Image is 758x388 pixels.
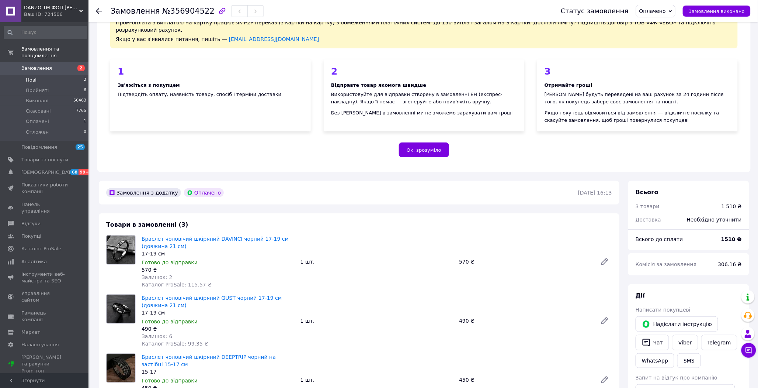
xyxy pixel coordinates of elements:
[21,201,68,214] span: Панель управління
[21,245,61,252] span: Каталог ProSale
[21,258,47,265] span: Аналітика
[21,220,41,227] span: Відгуки
[677,353,701,368] button: SMS
[636,217,661,223] span: Доставка
[636,316,718,332] button: Надіслати інструкцію
[331,109,517,117] div: Без [PERSON_NAME] в замовленні ми не зможемо зарахувати вам гроші
[298,257,456,267] div: 1 шт.
[21,46,88,59] span: Замовлення та повідомлення
[21,329,40,336] span: Маркет
[79,169,91,175] span: 99+
[26,108,51,114] span: Скасовані
[636,236,683,242] span: Всього до сплати
[110,13,738,48] div: Пром-оплата з виплатою на картку працює як P2P переказ (з картки на картку) з обмеженнями платіжн...
[718,261,742,267] span: 306.16 ₴
[597,372,612,387] a: Редагувати
[407,147,441,153] span: Ок, зрозуміло
[142,250,295,257] div: 17-19 см
[672,335,698,350] a: Viber
[70,169,79,175] span: 68
[142,266,295,274] div: 570 ₴
[21,310,68,323] span: Гаманець компанії
[331,82,426,88] b: Відправте товар якомога швидше
[597,313,612,328] a: Редагувати
[142,260,198,265] span: Готово до відправки
[21,233,41,240] span: Покупці
[578,190,612,196] time: [DATE] 16:13
[741,343,756,358] button: Чат з покупцем
[298,375,456,385] div: 1 шт.
[118,67,303,76] div: 1
[24,11,88,18] div: Ваш ID: 724506
[26,118,49,125] span: Оплачені
[4,26,87,39] input: Пошук
[84,87,86,94] span: 6
[106,188,181,197] div: Замовлення з додатку
[106,221,188,228] span: Товари в замовленні (3)
[118,82,180,88] b: Зв'яжіться з покупцем
[96,7,102,15] div: Повернутися назад
[116,35,732,43] div: Якщо у вас з'явилися питання, пишіть —
[636,292,645,299] span: Дії
[21,144,57,151] span: Повідомлення
[142,333,173,339] span: Залишок: 6
[21,271,68,284] span: Інструменти веб-майстра та SEO
[142,325,295,333] div: 490 ₴
[545,67,730,76] div: 3
[683,6,751,17] button: Замовлення виконано
[76,108,86,114] span: 7765
[118,91,303,98] div: Підтвердіть оплату, наявність товару, спосіб і терміни доставки
[636,203,660,209] span: 3 товари
[73,97,86,104] span: 50463
[142,309,295,316] div: 17-19 см
[689,8,745,14] span: Замовлення виконано
[107,354,135,382] img: Браслет чоловічий шкіряний DEEPTRIP чорний на застібці 15-17 см
[229,36,319,42] a: [EMAIL_ADDRESS][DOMAIN_NAME]
[142,319,198,325] span: Готово до відправки
[26,129,49,135] span: Отложен
[142,282,212,288] span: Каталог ProSale: 115.57 ₴
[722,203,742,210] div: 1 510 ₴
[636,189,658,196] span: Всього
[21,290,68,303] span: Управління сайтом
[682,212,746,228] div: Необхідно уточнити
[21,368,68,374] div: Prom топ
[639,8,666,14] span: Оплачено
[21,341,59,348] span: Налаштування
[142,368,295,375] div: 15-17
[162,7,215,16] span: №356904522
[331,67,517,76] div: 2
[142,295,282,308] a: Браслет чоловічий шкіряний GUST чорний 17-19 см (довжина 21 см)
[142,341,208,347] span: Каталог ProSale: 99.35 ₴
[142,274,173,280] span: Залишок: 2
[298,316,456,326] div: 1 шт.
[636,353,674,368] a: WhatsApp
[142,378,198,384] span: Готово до відправки
[107,295,135,323] img: Браслет чоловічий шкіряний GUST чорний 17-19 см (довжина 21 см)
[24,4,79,11] span: DANZO TM ФОП Базін Д.А.
[142,354,276,367] a: Браслет чоловічий шкіряний DEEPTRIP чорний на застібці 15-17 см
[26,97,49,104] span: Виконані
[399,143,449,157] button: Ок, зрозуміло
[21,182,68,195] span: Показники роботи компанії
[636,261,697,267] span: Комісія за замовлення
[21,157,68,163] span: Товари та послуги
[597,254,612,269] a: Редагувати
[84,129,86,135] span: 0
[111,7,160,16] span: Замовлення
[107,236,135,264] img: Браслет чоловічий шкіряний DAVINCI чорний 17-19 см (довжина 21 см)
[26,87,49,94] span: Прийняті
[545,109,730,124] div: Якщо покупець відмовиться від замовлення — відкличте посилку та скасуйте замовлення, щоб гроші по...
[26,77,36,83] span: Нові
[21,354,68,374] span: [PERSON_NAME] та рахунки
[636,307,691,313] span: Написати покупцеві
[561,7,629,15] div: Статус замовлення
[456,257,594,267] div: 570 ₴
[456,375,594,385] div: 450 ₴
[21,65,52,72] span: Замовлення
[21,169,76,176] span: [DEMOGRAPHIC_DATA]
[701,335,737,350] a: Telegram
[545,82,592,88] b: Отримайте гроші
[545,91,730,106] div: [PERSON_NAME] будуть переведені на ваш рахунок за 24 години після того, як покупець забере своє з...
[331,91,517,106] div: Використовуйте для відправки створену в замовленні ЕН (експрес-накладну). Якщо її немає — згенеру...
